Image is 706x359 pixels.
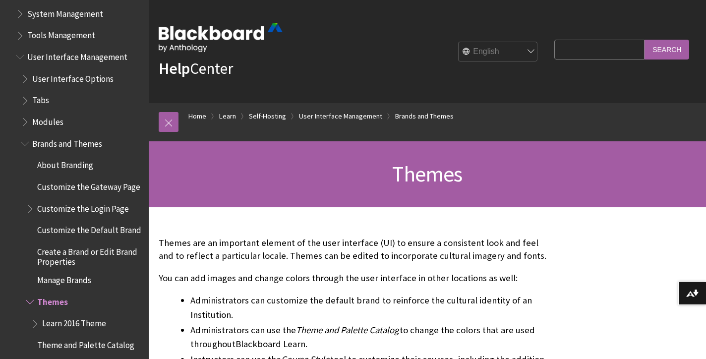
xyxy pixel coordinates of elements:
[296,324,399,336] span: Theme and Palette Catalog
[159,237,549,262] p: Themes are an important element of the user interface (UI) to ensure a consistent look and feel a...
[37,157,93,171] span: About Branding
[159,272,549,285] p: You can add images and change colors through the user interface in other locations as well:
[219,110,236,122] a: Learn
[188,110,206,122] a: Home
[37,179,140,192] span: Customize the Gateway Page
[37,200,129,214] span: Customize the Login Page
[37,243,142,267] span: Create a Brand or Edit Brand Properties
[32,114,63,127] span: Modules
[159,59,233,78] a: HelpCenter
[299,110,382,122] a: User Interface Management
[37,222,141,236] span: Customize the Default Brand
[37,337,134,350] span: Theme and Palette Catalog
[190,323,549,351] li: Administrators can use the to change the colors that are used throughout .
[159,23,283,52] img: Blackboard by Anthology
[392,160,462,187] span: Themes
[395,110,454,122] a: Brands and Themes
[37,294,68,307] span: Themes
[249,110,286,122] a: Self-Hosting
[159,59,190,78] strong: Help
[27,49,127,62] span: User Interface Management
[459,42,538,62] select: Site Language Selector
[27,5,103,19] span: System Management
[235,338,305,350] span: Blackboard Learn
[42,315,106,329] span: Learn 2016 Theme
[32,92,49,106] span: Tabs
[190,294,549,321] li: Administrators can customize the default brand to reinforce the cultural identity of an Institution.
[645,40,689,59] input: Search
[37,272,91,285] span: Manage Brands
[32,135,102,149] span: Brands and Themes
[27,27,95,41] span: Tools Management
[32,70,114,84] span: User Interface Options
